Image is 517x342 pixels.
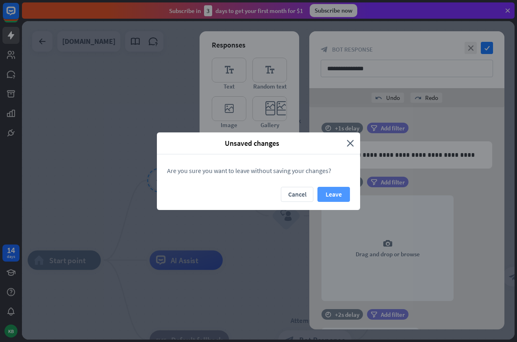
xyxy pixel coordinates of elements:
span: Are you sure you want to leave without saving your changes? [167,167,331,175]
i: close [347,139,354,148]
button: Cancel [281,187,313,202]
button: Leave [317,187,350,202]
button: Open LiveChat chat widget [7,3,31,28]
span: Unsaved changes [163,139,341,148]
